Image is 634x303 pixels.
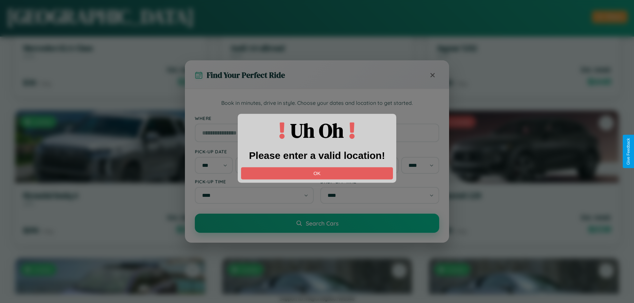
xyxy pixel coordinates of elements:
[195,99,439,107] p: Book in minutes, drive in style. Choose your dates and location to get started.
[320,149,439,154] label: Drop-off Date
[195,149,314,154] label: Pick-up Date
[195,115,439,121] label: Where
[195,179,314,184] label: Pick-up Time
[306,220,338,227] span: Search Cars
[207,70,285,80] h3: Find Your Perfect Ride
[320,179,439,184] label: Drop-off Time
